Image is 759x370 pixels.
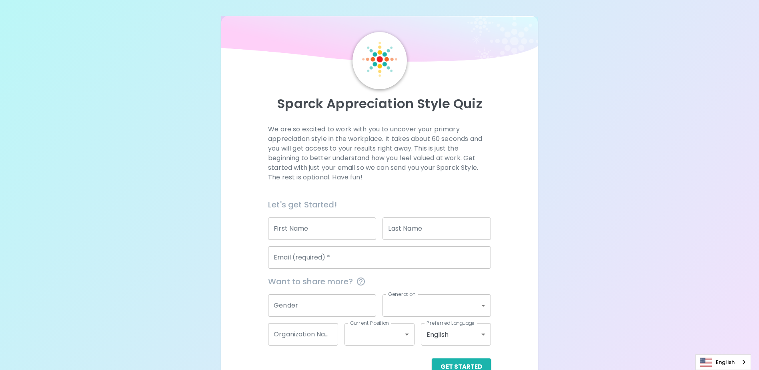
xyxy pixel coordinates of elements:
[696,355,751,370] a: English
[362,42,397,77] img: Sparck Logo
[695,354,751,370] aside: Language selected: English
[350,320,389,326] label: Current Position
[231,96,528,112] p: Sparck Appreciation Style Quiz
[221,16,537,66] img: wave
[388,291,416,298] label: Generation
[268,275,491,288] span: Want to share more?
[427,320,475,326] label: Preferred Language
[356,277,366,286] svg: This information is completely confidential and only used for aggregated appreciation studies at ...
[268,198,491,211] h6: Let's get Started!
[695,354,751,370] div: Language
[421,323,491,346] div: English
[268,125,491,182] p: We are so excited to work with you to uncover your primary appreciation style in the workplace. I...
